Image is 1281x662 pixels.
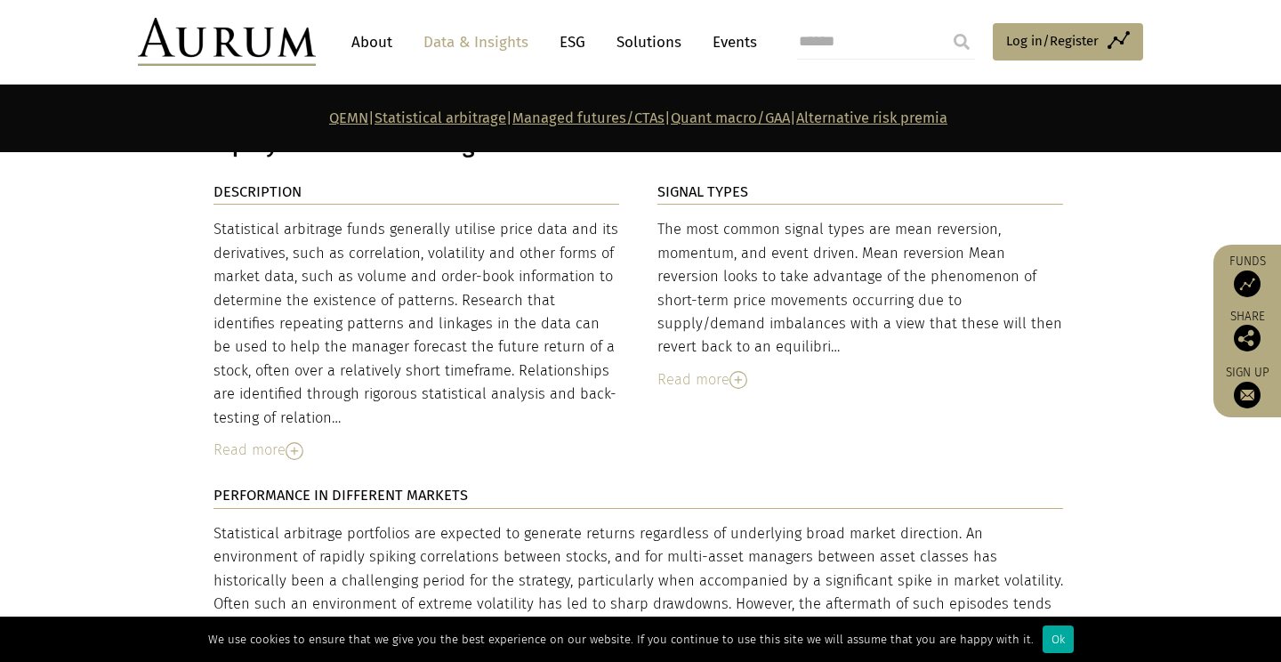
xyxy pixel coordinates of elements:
div: Read more [657,368,1063,392]
a: Data & Insights [415,26,537,59]
a: Statistical arbitrage [375,109,506,126]
a: Log in/Register [993,23,1143,61]
a: QEMN [329,109,368,126]
img: Aurum [138,18,316,66]
a: Alternative risk premia [796,109,947,126]
a: Funds [1222,254,1272,297]
a: ESG [551,26,594,59]
img: Read More [286,442,303,460]
div: The most common signal types are mean reversion, momentum, and event driven. Mean reversion Mean ... [657,218,1063,359]
a: Events [704,26,757,59]
img: Share this post [1234,325,1261,351]
div: Ok [1043,626,1074,653]
span: Log in/Register [1006,30,1099,52]
div: Read more [213,439,619,462]
input: Submit [944,24,979,60]
a: About [342,26,401,59]
img: Access Funds [1234,270,1261,297]
strong: SIGNAL TYPES [657,183,748,200]
a: Solutions [608,26,690,59]
strong: | | | | [329,109,947,126]
div: Statistical arbitrage portfolios are expected to generate returns regardless of underlying broad ... [213,522,1063,640]
div: Statistical arbitrage funds generally utilise price data and its derivatives, such as correlation... [213,218,619,430]
strong: PERFORMANCE IN DIFFERENT MARKETS [213,487,468,504]
img: Sign up to our newsletter [1234,382,1261,408]
strong: DESCRIPTION [213,183,302,200]
a: Sign up [1222,365,1272,408]
img: Read More [729,371,747,389]
a: Quant macro/GAA [671,109,790,126]
a: Managed futures/CTAs [512,109,665,126]
div: Share [1222,311,1272,351]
